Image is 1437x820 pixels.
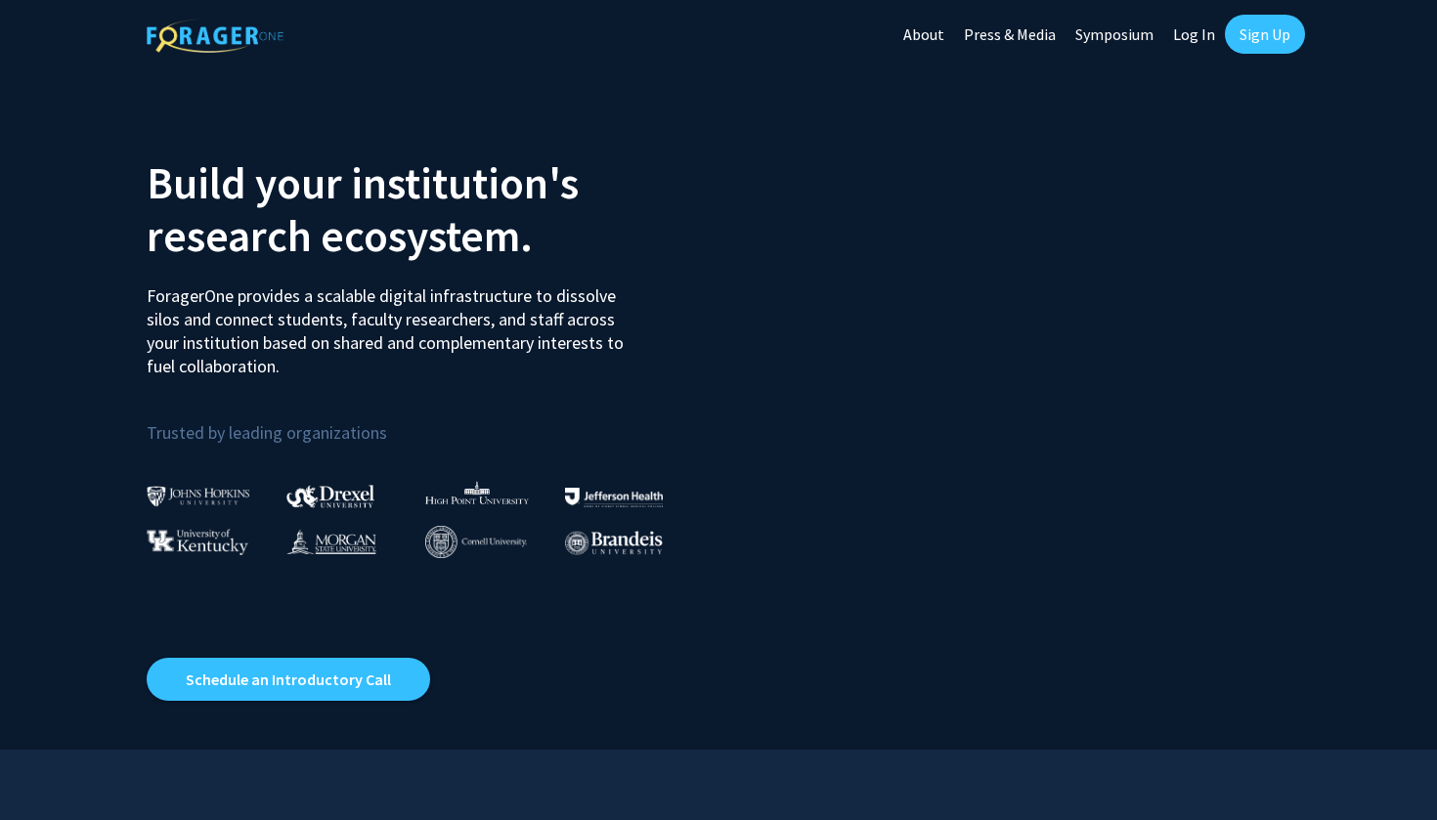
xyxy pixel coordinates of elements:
img: Brandeis University [565,531,663,555]
p: ForagerOne provides a scalable digital infrastructure to dissolve silos and connect students, fac... [147,270,637,378]
img: Cornell University [425,526,527,558]
img: Thomas Jefferson University [565,488,663,506]
img: Johns Hopkins University [147,486,250,506]
img: University of Kentucky [147,529,248,555]
img: Morgan State University [286,529,376,554]
a: Opens in a new tab [147,658,430,701]
h2: Build your institution's research ecosystem. [147,156,704,262]
img: ForagerOne Logo [147,19,283,53]
p: Trusted by leading organizations [147,394,704,448]
img: Drexel University [286,485,374,507]
a: Sign Up [1225,15,1305,54]
img: High Point University [425,481,529,504]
